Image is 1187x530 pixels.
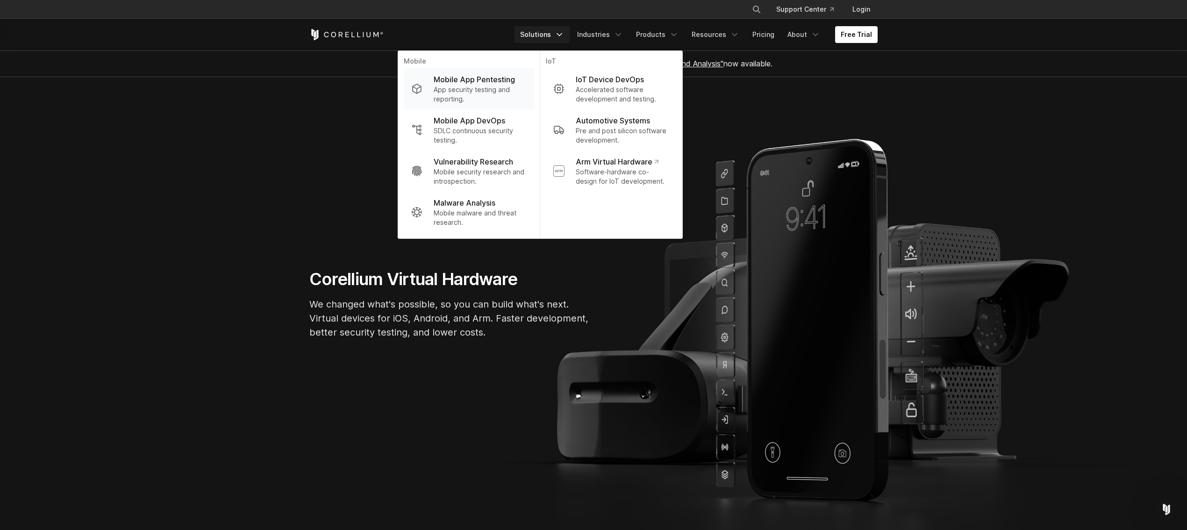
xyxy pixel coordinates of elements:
a: Resources [686,26,745,43]
div: Navigation Menu [741,1,878,18]
p: IoT [546,57,677,68]
p: We changed what's possible, so you can build what's next. Virtual devices for iOS, Android, and A... [309,297,590,339]
a: IoT Device DevOps Accelerated software development and testing. [546,68,677,109]
iframe: Intercom live chat [1155,498,1178,521]
a: Support Center [769,1,841,18]
a: Arm Virtual Hardware Software-hardware co-design for IoT development. [546,150,677,192]
p: Mobile malware and threat research. [434,208,527,227]
button: Search [748,1,765,18]
p: Mobile [404,57,534,68]
p: Software-hardware co-design for IoT development. [576,167,669,186]
p: Pre and post silicon software development. [576,126,669,145]
a: Malware Analysis Mobile malware and threat research. [404,192,534,233]
a: Vulnerability Research Mobile security research and introspection. [404,150,534,192]
a: Mobile App Pentesting App security testing and reporting. [404,68,534,109]
a: Free Trial [835,26,878,43]
p: App security testing and reporting. [434,85,527,104]
p: Mobile App Pentesting [434,74,515,85]
p: Accelerated software development and testing. [576,85,669,104]
p: SDLC continuous security testing. [434,126,527,145]
a: Mobile App DevOps SDLC continuous security testing. [404,109,534,150]
p: Automotive Systems [576,115,650,126]
a: Corellium Home [309,29,384,40]
div: Navigation Menu [515,26,878,43]
h1: Corellium Virtual Hardware [309,269,590,290]
p: Malware Analysis [434,197,495,208]
p: Mobile security research and introspection. [434,167,527,186]
a: Login [845,1,878,18]
a: Industries [572,26,629,43]
p: IoT Device DevOps [576,74,644,85]
p: Mobile App DevOps [434,115,505,126]
a: About [782,26,826,43]
p: Vulnerability Research [434,156,513,167]
a: Automotive Systems Pre and post silicon software development. [546,109,677,150]
a: Solutions [515,26,570,43]
p: Arm Virtual Hardware [576,156,658,167]
a: Products [630,26,684,43]
a: Pricing [747,26,780,43]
